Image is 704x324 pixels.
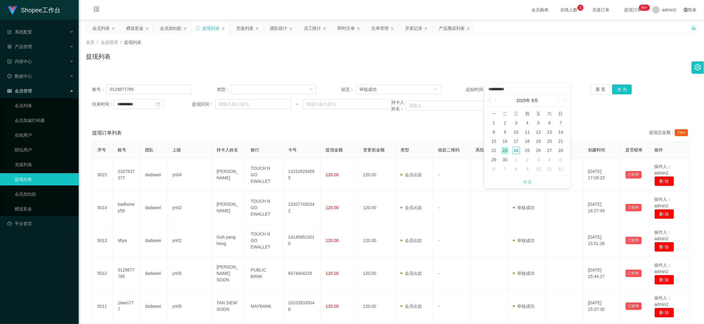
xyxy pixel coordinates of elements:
td: [DATE] 15:44:27 [583,257,621,290]
i: 图标: close [255,27,259,30]
button: 已锁单 [626,303,642,310]
span: 操作人：admin2 [655,295,672,307]
span: 五 [533,111,544,116]
h1: 提现列表 [86,52,111,61]
td: 2025年10月6日 [488,164,499,174]
div: 9 [524,165,531,173]
td: 2025年9月19日 [533,137,544,146]
i: 图标: profile [7,59,12,64]
td: TOUCH N GO EWALLET [246,191,283,224]
span: 审核成功 [513,304,534,309]
td: 2025年9月9日 [499,127,510,137]
div: 员工统计 [304,22,321,34]
div: 12 [535,128,542,136]
th: 周六 [544,109,555,118]
a: 提现列表 [15,173,74,185]
span: 提现区间： [192,101,215,107]
span: 120.00 [326,205,339,210]
a: 今天 [523,176,532,188]
td: yn02 [167,224,212,257]
td: 5013 [92,224,113,257]
td: 2025年9月24日 [511,146,522,155]
span: 创建时间 [588,147,605,152]
div: 18 [524,138,531,145]
span: 操作人：admin2 [655,164,672,175]
span: 团队 [145,147,154,152]
div: 4 [524,119,531,127]
i: 图标: close [145,27,149,30]
div: 充值列表 [236,22,253,34]
span: 操作 [655,147,663,152]
div: 21 [557,138,565,145]
div: 6 [546,119,553,127]
td: [DATE] 17:09:23 [583,158,621,191]
input: 请输入最大值为 [303,99,391,109]
span: 120.00 [326,172,339,177]
td: badhoney59 [113,191,140,224]
div: 13 [546,128,553,136]
span: 类型： [217,86,231,93]
div: 10 [535,165,542,173]
div: 25 [524,147,531,154]
div: 15 [490,138,498,145]
i: 图标: down [309,88,313,92]
i: 图标: close [323,27,327,30]
td: 5012 [92,257,113,290]
span: - [438,172,440,177]
div: 8 [490,128,498,136]
span: 会员出款 [401,205,422,210]
td: yn05 [167,290,212,323]
span: - [438,205,440,210]
span: 首页 [86,40,95,45]
td: 2025年9月8日 [488,127,499,137]
span: 一 [488,111,499,116]
th: 周三 [511,109,522,118]
span: 120.00 [326,304,339,309]
td: 131526294585 [283,158,321,191]
span: 提现列表 [124,40,141,45]
div: 即时注单 [338,22,355,34]
div: 29 [490,156,498,163]
td: 5014 [92,191,113,224]
i: 图标: close [289,27,293,30]
a: 9月 [531,94,539,107]
span: 持卡人姓名： [391,99,405,112]
td: 2025年9月3日 [511,118,522,127]
div: 19 [535,138,542,145]
div: 10 [513,128,520,136]
td: 2025年10月12日 [555,164,566,174]
a: 陪玩用户 [15,144,74,156]
td: 2025年9月23日 [499,146,510,155]
a: 会员加减打码量 [15,114,74,127]
td: PUBLIC BANK [246,257,283,290]
span: 提现订单列表 [92,129,122,137]
td: 2025年10月5日 [555,155,566,164]
button: 删 除 [655,275,674,285]
div: 提现总金额： [649,129,690,137]
td: dadawei [140,224,167,257]
span: / [97,40,98,45]
span: 产品管理 [7,44,32,49]
button: 已锁单 [626,204,642,211]
sup: 324 [639,5,650,11]
input: 请输入 [106,84,192,94]
td: 2025年9月4日 [522,118,533,127]
button: 重 置 [591,84,610,94]
i: 图标: close [467,27,470,30]
td: 2025年9月29日 [488,155,499,164]
div: 14 [557,128,565,136]
span: 起始时间： [466,86,487,93]
div: 3 [535,156,542,163]
td: [DATE] 15:37:30 [583,290,621,323]
span: 六 [544,111,555,116]
div: 27 [546,147,553,154]
span: 三 [511,111,522,116]
div: 26 [535,147,542,154]
span: 状态： [342,86,356,93]
button: 已锁单 [626,270,642,277]
td: Miya [113,224,140,257]
td: 2025年9月6日 [544,118,555,127]
i: 图标: menu-fold [86,0,107,20]
td: 120.00 [358,191,396,224]
input: 请输入最小值为 [215,99,292,109]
